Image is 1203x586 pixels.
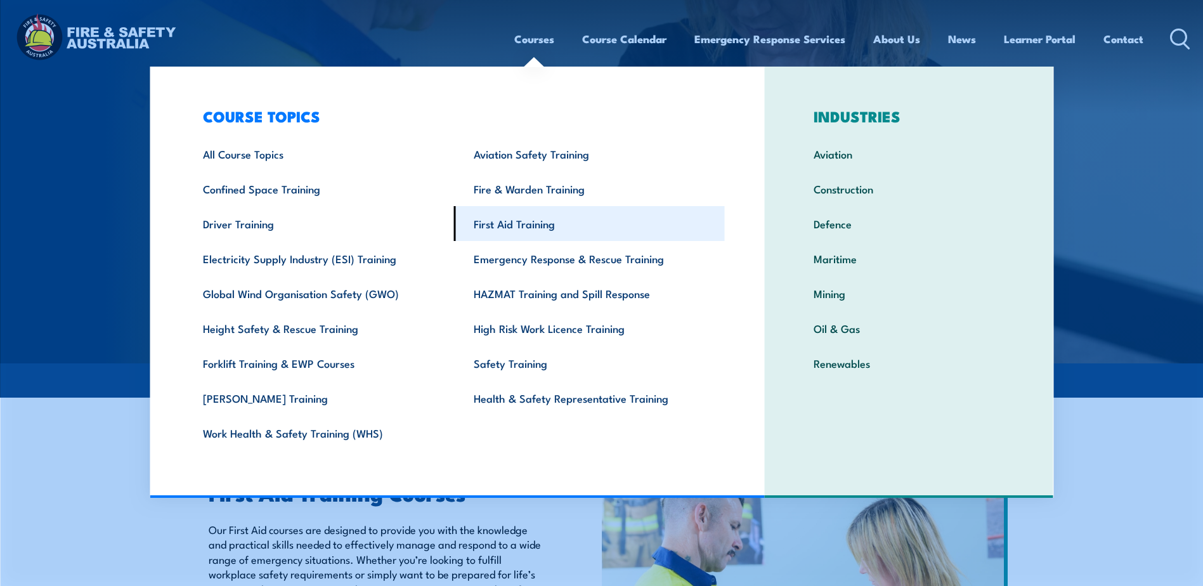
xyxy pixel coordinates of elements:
a: [PERSON_NAME] Training [183,381,454,415]
a: About Us [873,22,920,56]
a: Mining [794,276,1024,311]
a: Emergency Response & Rescue Training [454,241,725,276]
h2: First Aid Training Courses [209,484,543,502]
a: Contact [1103,22,1143,56]
h3: COURSE TOPICS [183,107,725,125]
a: Aviation [794,136,1024,171]
a: Emergency Response Services [694,22,845,56]
a: Forklift Training & EWP Courses [183,346,454,381]
a: Work Health & Safety Training (WHS) [183,415,454,450]
a: Global Wind Organisation Safety (GWO) [183,276,454,311]
a: Electricity Supply Industry (ESI) Training [183,241,454,276]
a: Driver Training [183,206,454,241]
a: Confined Space Training [183,171,454,206]
a: Maritime [794,241,1024,276]
a: Construction [794,171,1024,206]
a: News [948,22,976,56]
a: Fire & Warden Training [454,171,725,206]
a: Height Safety & Rescue Training [183,311,454,346]
a: Safety Training [454,346,725,381]
a: Oil & Gas [794,311,1024,346]
a: Learner Portal [1004,22,1076,56]
a: Health & Safety Representative Training [454,381,725,415]
a: Defence [794,206,1024,241]
a: Course Calendar [582,22,667,56]
h3: INDUSTRIES [794,107,1024,125]
a: First Aid Training [454,206,725,241]
a: HAZMAT Training and Spill Response [454,276,725,311]
a: Renewables [794,346,1024,381]
a: Courses [514,22,554,56]
a: Aviation Safety Training [454,136,725,171]
a: High Risk Work Licence Training [454,311,725,346]
a: All Course Topics [183,136,454,171]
